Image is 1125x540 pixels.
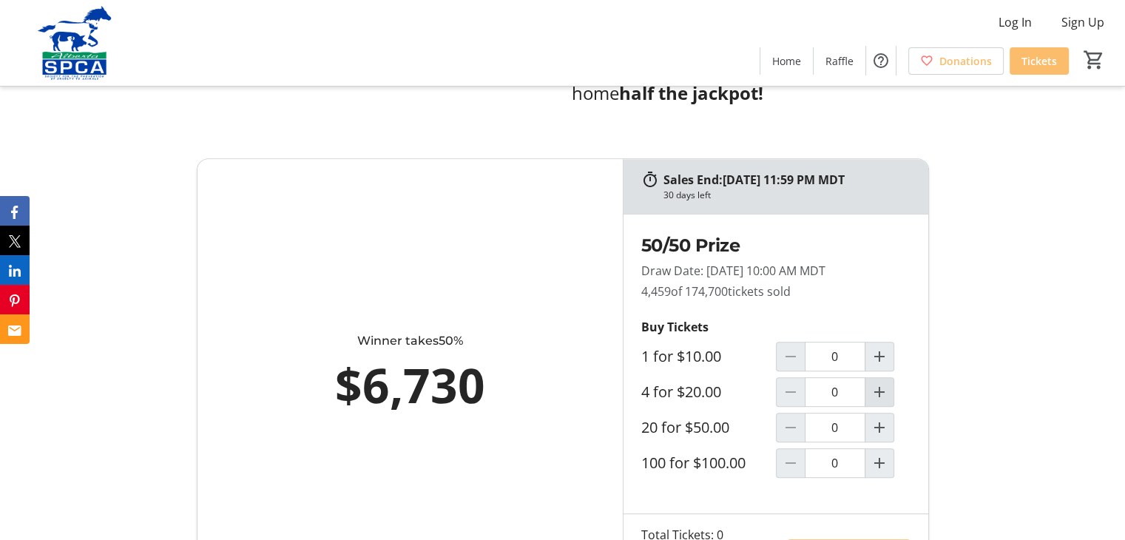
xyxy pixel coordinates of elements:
[1021,53,1057,69] span: Tickets
[987,10,1044,34] button: Log In
[641,232,911,259] h2: 50/50 Prize
[999,13,1032,31] span: Log In
[825,53,854,69] span: Raffle
[9,6,141,80] img: Alberta SPCA's Logo
[939,53,992,69] span: Donations
[772,53,801,69] span: Home
[1061,13,1104,31] span: Sign Up
[1050,10,1116,34] button: Sign Up
[641,262,911,280] p: Draw Date: [DATE] 10:00 AM MDT
[865,378,893,406] button: Increment by one
[663,189,711,202] div: 30 days left
[263,350,558,421] div: $6,730
[439,334,463,348] span: 50%
[723,172,845,188] span: [DATE] 11:59 PM MDT
[1010,47,1069,75] a: Tickets
[865,449,893,477] button: Increment by one
[866,46,896,75] button: Help
[865,342,893,371] button: Increment by one
[641,383,721,401] label: 4 for $20.00
[641,348,721,365] label: 1 for $10.00
[1081,47,1107,73] button: Cart
[641,283,911,300] p: 4,459 tickets sold
[263,332,558,350] div: Winner takes
[908,47,1004,75] a: Donations
[641,454,746,472] label: 100 for $100.00
[641,319,709,335] strong: Buy Tickets
[865,414,893,442] button: Increment by one
[814,47,865,75] a: Raffle
[641,419,729,436] label: 20 for $50.00
[619,81,763,105] strong: half the jackpot!
[671,283,728,300] span: of 174,700
[760,47,813,75] a: Home
[663,172,723,188] span: Sales End:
